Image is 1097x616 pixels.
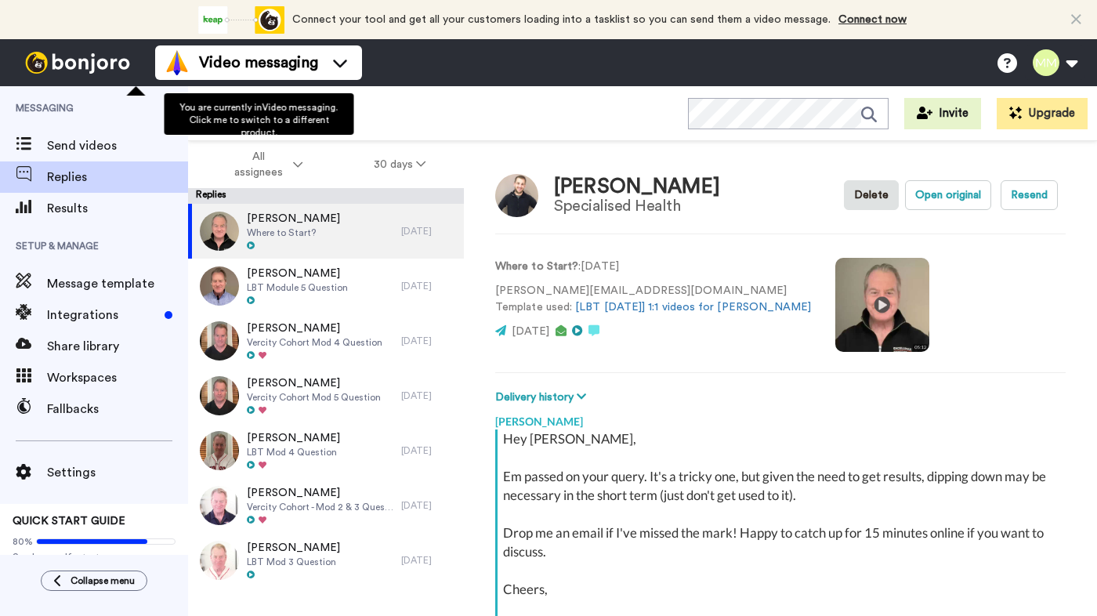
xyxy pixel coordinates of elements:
[512,326,549,337] span: [DATE]
[47,400,188,419] span: Fallbacks
[247,485,393,501] span: [PERSON_NAME]
[247,446,340,458] span: LBT Mod 4 Question
[838,14,907,25] a: Connect now
[247,540,340,556] span: [PERSON_NAME]
[47,463,188,482] span: Settings
[200,376,239,415] img: 3b5bbadc-7fb2-41ce-9d4a-d5c8c7a81e38-thumb.jpg
[1001,180,1058,210] button: Resend
[401,390,456,402] div: [DATE]
[575,302,811,313] a: [LBT [DATE]] 1:1 videos for [PERSON_NAME]
[19,52,136,74] img: bj-logo-header-white.svg
[401,280,456,292] div: [DATE]
[495,389,591,406] button: Delivery history
[247,336,382,349] span: Vercity Cohort Mod 4 Question
[200,321,239,361] img: 6611293d-f3f2-4f89-957c-7128a0f44778-thumb.jpg
[41,571,147,591] button: Collapse menu
[191,143,339,187] button: All assignees
[247,281,348,294] span: LBT Module 5 Question
[47,368,188,387] span: Workspaces
[247,430,340,446] span: [PERSON_NAME]
[554,176,720,198] div: [PERSON_NAME]
[188,478,464,533] a: [PERSON_NAME]Vercity Cohort - Mod 2 & 3 Questions[DATE]
[199,52,318,74] span: Video messaging
[47,168,188,187] span: Replies
[401,499,456,512] div: [DATE]
[188,423,464,478] a: [PERSON_NAME]LBT Mod 4 Question[DATE]
[247,501,393,513] span: Vercity Cohort - Mod 2 & 3 Questions
[188,533,464,588] a: [PERSON_NAME]LBT Mod 3 Question[DATE]
[495,259,812,275] p: : [DATE]
[188,259,464,313] a: [PERSON_NAME]LBT Module 5 Question[DATE]
[997,98,1088,129] button: Upgrade
[247,266,348,281] span: [PERSON_NAME]
[47,337,188,356] span: Share library
[495,283,812,316] p: [PERSON_NAME][EMAIL_ADDRESS][DOMAIN_NAME] Template used:
[247,375,381,391] span: [PERSON_NAME]
[200,212,239,251] img: 41b71b1c-5f81-47ac-8ce4-eb50e81c4f46-thumb.jpg
[179,103,338,137] span: You are currently in Video messaging . Click me to switch to a different product.
[554,197,720,215] div: Specialised Health
[188,368,464,423] a: [PERSON_NAME]Vercity Cohort Mod 5 Question[DATE]
[247,391,381,404] span: Vercity Cohort Mod 5 Question
[47,306,158,324] span: Integrations
[495,261,578,272] strong: Where to Start?
[401,335,456,347] div: [DATE]
[200,541,239,580] img: 824718a0-97a8-4925-a195-a87413380f76-thumb.jpg
[188,204,464,259] a: [PERSON_NAME]Where to Start?[DATE]
[247,556,340,568] span: LBT Mod 3 Question
[904,98,981,129] button: Invite
[165,50,190,75] img: vm-color.svg
[188,313,464,368] a: [PERSON_NAME]Vercity Cohort Mod 4 Question[DATE]
[401,225,456,237] div: [DATE]
[495,174,538,217] img: Image of Brad Domek
[200,266,239,306] img: 8af386c8-f0f0-476a-8447-3edea1d4cd6f-thumb.jpg
[188,188,464,204] div: Replies
[47,274,188,293] span: Message template
[292,14,831,25] span: Connect your tool and get all your customers loading into a tasklist so you can send them a video...
[13,535,33,548] span: 80%
[401,444,456,457] div: [DATE]
[247,211,340,226] span: [PERSON_NAME]
[495,406,1066,429] div: [PERSON_NAME]
[226,149,290,180] span: All assignees
[905,180,991,210] button: Open original
[200,486,239,525] img: aa6fc0a9-e09d-4d2a-b350-1ee1c4835c8c-thumb.jpg
[200,431,239,470] img: b17f4566-586d-4949-9c16-4fafa83ff7d2-thumb.jpg
[247,226,340,239] span: Where to Start?
[844,180,899,210] button: Delete
[13,516,125,527] span: QUICK START GUIDE
[47,199,188,218] span: Results
[13,551,176,563] span: Send yourself a test
[339,150,462,179] button: 30 days
[247,321,382,336] span: [PERSON_NAME]
[401,554,456,567] div: [DATE]
[47,136,188,155] span: Send videos
[198,6,284,34] div: animation
[71,574,135,587] span: Collapse menu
